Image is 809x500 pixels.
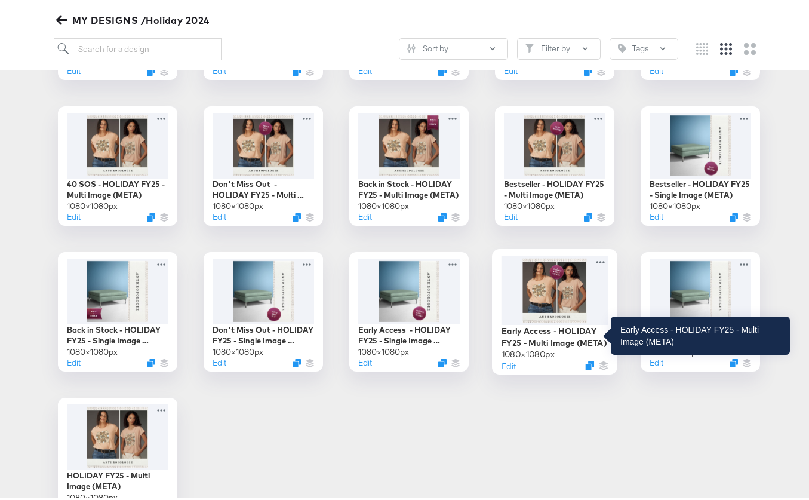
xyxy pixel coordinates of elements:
[618,41,626,50] svg: Tag
[349,103,469,223] div: Back in Stock - HOLIDAY FY25 - Multi Image (META)1080×1080pxEditDuplicate
[696,40,708,52] svg: Small grid
[504,208,518,220] button: Edit
[504,63,518,74] button: Edit
[720,40,732,52] svg: Medium grid
[213,208,226,220] button: Edit
[204,249,323,369] div: Don't Miss Out - HOLIDAY FY25 - Single Image (META)1080×1080pxEditDuplicate
[650,176,751,198] div: Bestseller - HOLIDAY FY25 - Single Image (META)
[399,35,508,57] button: SlidersSort by
[584,210,592,219] svg: Duplicate
[502,357,516,368] button: Edit
[67,467,168,489] div: HOLIDAY FY25 - Multi Image (META)
[650,354,663,366] button: Edit
[67,176,168,198] div: 40 SOS - HOLIDAY FY25 - Multi Image (META)
[407,41,416,50] svg: Sliders
[54,35,222,57] input: Search for a design
[213,343,263,355] div: 1080 × 1080 px
[730,65,738,73] svg: Duplicate
[293,65,301,73] svg: Duplicate
[502,322,608,345] div: Early Access - HOLIDAY FY25 - Multi Image (META)
[492,246,617,372] div: Early Access - HOLIDAY FY25 - Multi Image (META)1080×1080pxEditDuplicate
[358,176,460,198] div: Back in Stock - HOLIDAY FY25 - Multi Image (META)
[213,176,314,198] div: Don't Miss Out - HOLIDAY FY25 - Multi Image (META)
[585,358,594,367] svg: Duplicate
[67,63,81,74] button: Edit
[650,198,700,209] div: 1080 × 1080 px
[525,41,534,50] svg: Filter
[517,35,601,57] button: FilterFilter by
[641,249,760,369] div: HOLIDAY FY25 - Single Image (META)1080×1080pxEditDuplicate
[213,63,226,74] button: Edit
[584,65,592,73] svg: Duplicate
[502,345,555,357] div: 1080 × 1080 px
[67,208,81,220] button: Edit
[147,356,155,364] svg: Duplicate
[58,249,177,369] div: Back in Stock - HOLIDAY FY25 - Single Image (META)1080×1080pxEditDuplicate
[744,40,756,52] svg: Large grid
[641,103,760,223] div: Bestseller - HOLIDAY FY25 - Single Image (META)1080×1080pxEditDuplicate
[504,176,605,198] div: Bestseller - HOLIDAY FY25 - Multi Image (META)
[147,65,155,73] svg: Duplicate
[610,35,678,57] button: TagTags
[358,208,372,220] button: Edit
[358,198,409,209] div: 1080 × 1080 px
[213,198,263,209] div: 1080 × 1080 px
[147,210,155,219] svg: Duplicate
[59,9,210,26] span: MY DESIGNS /Holiday 2024
[358,321,460,343] div: Early Access - HOLIDAY FY25 - Single Image (META)
[58,103,177,223] div: 40 SOS - HOLIDAY FY25 - Multi Image (META)1080×1080pxEditDuplicate
[730,356,738,364] svg: Duplicate
[650,321,751,343] div: HOLIDAY FY25 - Single Image (META)
[67,321,168,343] div: Back in Stock - HOLIDAY FY25 - Single Image (META)
[730,210,738,219] svg: Duplicate
[54,9,214,26] button: MY DESIGNS /Holiday 2024
[293,356,301,364] svg: Duplicate
[650,208,663,220] button: Edit
[349,249,469,369] div: Early Access - HOLIDAY FY25 - Single Image (META)1080×1080pxEditDuplicate
[67,198,118,209] div: 1080 × 1080 px
[358,354,372,366] button: Edit
[504,198,555,209] div: 1080 × 1080 px
[204,103,323,223] div: Don't Miss Out - HOLIDAY FY25 - Multi Image (META)1080×1080pxEditDuplicate
[293,210,301,219] svg: Duplicate
[650,63,663,74] button: Edit
[67,354,81,366] button: Edit
[438,210,447,219] svg: Duplicate
[358,63,372,74] button: Edit
[358,343,409,355] div: 1080 × 1080 px
[213,354,226,366] button: Edit
[213,321,314,343] div: Don't Miss Out - HOLIDAY FY25 - Single Image (META)
[650,343,700,355] div: 1080 × 1080 px
[438,65,447,73] svg: Duplicate
[438,356,447,364] svg: Duplicate
[495,103,614,223] div: Bestseller - HOLIDAY FY25 - Multi Image (META)1080×1080pxEditDuplicate
[67,343,118,355] div: 1080 × 1080 px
